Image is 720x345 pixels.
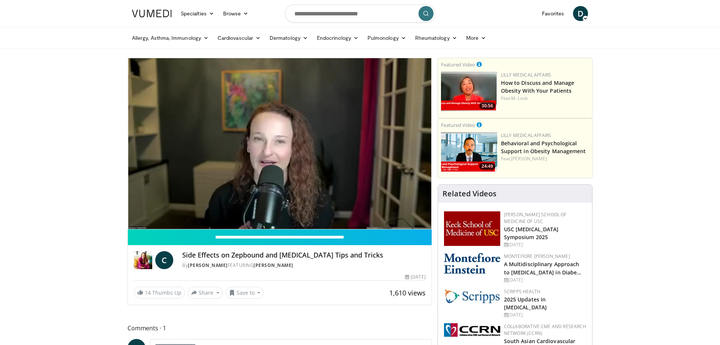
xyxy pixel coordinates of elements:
img: Dr. Carolynn Francavilla [134,251,152,269]
div: [DATE] [504,241,586,248]
a: Dermatology [265,30,312,45]
a: More [462,30,490,45]
img: a04ee3ba-8487-4636-b0fb-5e8d268f3737.png.150x105_q85_autocrop_double_scale_upscale_version-0.2.png [444,323,500,337]
a: [PERSON_NAME] [253,262,293,268]
a: Lilly Medical Affairs [501,72,552,78]
a: Behavioral and Psychological Support in Obesity Management [501,140,586,155]
div: [DATE] [504,312,586,318]
div: [DATE] [405,274,425,280]
a: A Multidisciplinary Approach to [MEDICAL_DATA] in Diabe… [504,261,582,276]
h4: Related Videos [442,189,496,198]
img: ba3304f6-7838-4e41-9c0f-2e31ebde6754.png.150x105_q85_crop-smart_upscale.png [441,132,497,172]
span: 30:56 [479,102,495,109]
button: Save to [226,287,264,299]
small: Featured Video [441,61,475,68]
div: Feat. [501,95,589,102]
div: [DATE] [504,277,586,283]
a: Montefiore [PERSON_NAME] [504,253,570,259]
a: C [155,251,173,269]
a: Specialties [176,6,219,21]
a: Collaborative CME and Research Network (CCRN) [504,323,586,336]
a: USC [MEDICAL_DATA] Symposium 2025 [504,226,559,241]
a: How to Discuss and Manage Obesity With Your Patients [501,79,574,94]
div: By FEATURING [182,262,425,269]
a: [PERSON_NAME] [188,262,228,268]
a: Lilly Medical Affairs [501,132,552,139]
a: 14 Thumbs Up [134,287,185,298]
img: b0142b4c-93a1-4b58-8f91-5265c282693c.png.150x105_q85_autocrop_double_scale_upscale_version-0.2.png [444,253,500,274]
a: Endocrinology [312,30,363,45]
a: Favorites [537,6,568,21]
span: 14 [145,289,151,296]
span: Comments 1 [127,323,432,333]
span: 1,610 views [389,288,426,297]
a: 30:56 [441,72,497,111]
img: VuMedi Logo [132,10,172,17]
a: [PERSON_NAME] [511,155,547,162]
button: Share [188,287,223,299]
a: [PERSON_NAME] School of Medicine of USC [504,211,567,224]
img: c98a6a29-1ea0-4bd5-8cf5-4d1e188984a7.png.150x105_q85_crop-smart_upscale.png [441,72,497,111]
a: Browse [219,6,253,21]
img: c9f2b0b7-b02a-4276-a72a-b0cbb4230bc1.jpg.150x105_q85_autocrop_double_scale_upscale_version-0.2.jpg [444,288,500,304]
a: D [573,6,588,21]
span: 24:49 [479,163,495,170]
a: M. Look [511,95,528,101]
h4: Side Effects on Zepbound and [MEDICAL_DATA] Tips and Tricks [182,251,425,259]
a: Allergy, Asthma, Immunology [127,30,213,45]
a: Rheumatology [411,30,462,45]
div: Feat. [501,155,589,162]
input: Search topics, interventions [285,5,435,23]
a: 2025 Updates in [MEDICAL_DATA] [504,296,547,311]
video-js: Video Player [128,58,432,229]
img: 7b941f1f-d101-407a-8bfa-07bd47db01ba.png.150x105_q85_autocrop_double_scale_upscale_version-0.2.jpg [444,211,500,246]
a: Scripps Health [504,288,540,295]
small: Featured Video [441,122,475,128]
a: Cardiovascular [213,30,265,45]
a: Pulmonology [363,30,411,45]
a: 24:49 [441,132,497,172]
